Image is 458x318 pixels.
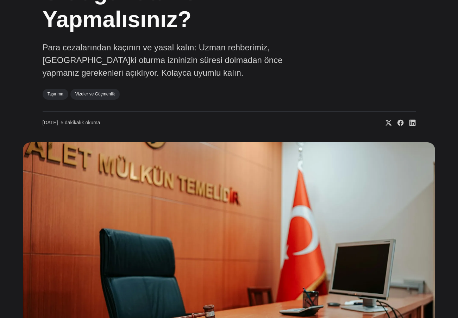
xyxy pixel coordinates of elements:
[48,92,63,96] font: Taşınma
[392,119,404,126] a: Facebook'ta paylaş
[404,119,416,126] a: Linkedin'de paylaş
[43,43,283,77] font: Para cezalarından kaçının ve yasal kalın: Uzman rehberimiz, [GEOGRAPHIC_DATA]ki oturma izninizin ...
[70,89,120,99] a: Vizeler ve Göçmenlik
[380,119,392,126] a: X'te paylaş
[43,89,68,99] a: Taşınma
[43,120,61,125] font: [DATE] ∙
[61,120,100,125] font: 5 dakikalık okuma
[75,92,115,96] font: Vizeler ve Göçmenlik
